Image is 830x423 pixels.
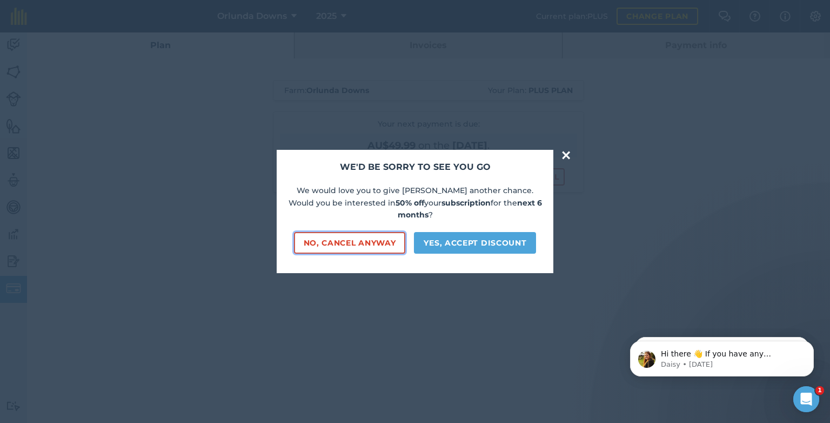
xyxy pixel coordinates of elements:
[287,161,543,174] h2: We'd be sorry to see you go
[414,232,536,254] button: Yes, accept discount
[560,144,572,166] button: ×
[441,198,491,208] strong: subscription
[294,232,406,254] button: No, cancel anyway
[47,42,186,51] p: Message from Daisy, sent 1w ago
[793,386,819,412] iframe: Intercom live chat
[47,31,186,72] span: Hi there 👋 If you have any questions about our pricing or which plan is right for you, I’m here t...
[24,32,42,50] img: Profile image for Daisy
[16,23,200,58] div: message notification from Daisy, 1w ago. Hi there 👋 If you have any questions about our pricing o...
[614,318,830,394] iframe: Intercom notifications message
[287,184,543,221] p: We would love you to give [PERSON_NAME] another chance. Would you be interested in your for the ?
[815,386,824,395] span: 1
[396,198,424,208] strong: 50% off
